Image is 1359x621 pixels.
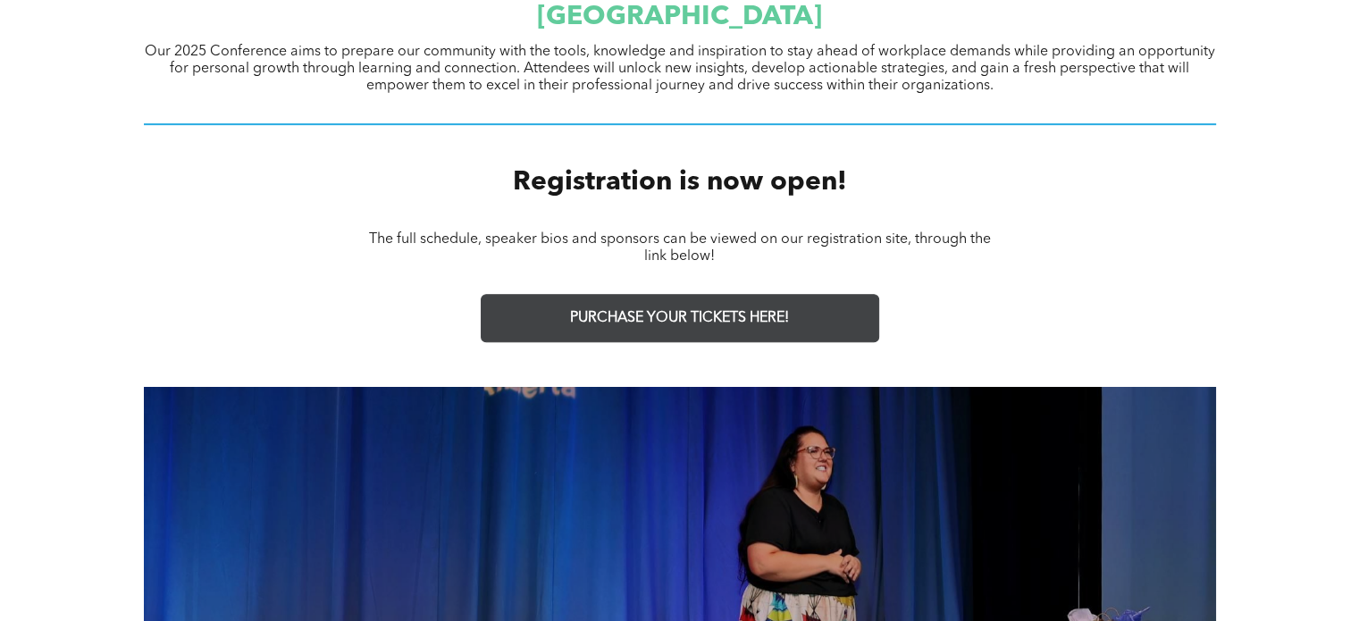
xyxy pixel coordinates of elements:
[145,45,1215,93] span: Our 2025 Conference aims to prepare our community with the tools, knowledge and inspiration to st...
[537,4,822,30] span: [GEOGRAPHIC_DATA]
[570,310,789,327] span: PURCHASE YOUR TICKETS HERE!
[481,294,879,342] a: PURCHASE YOUR TICKETS HERE!
[513,169,847,196] span: Registration is now open!
[369,232,991,264] span: The full schedule, speaker bios and sponsors can be viewed on our registration site, through the ...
